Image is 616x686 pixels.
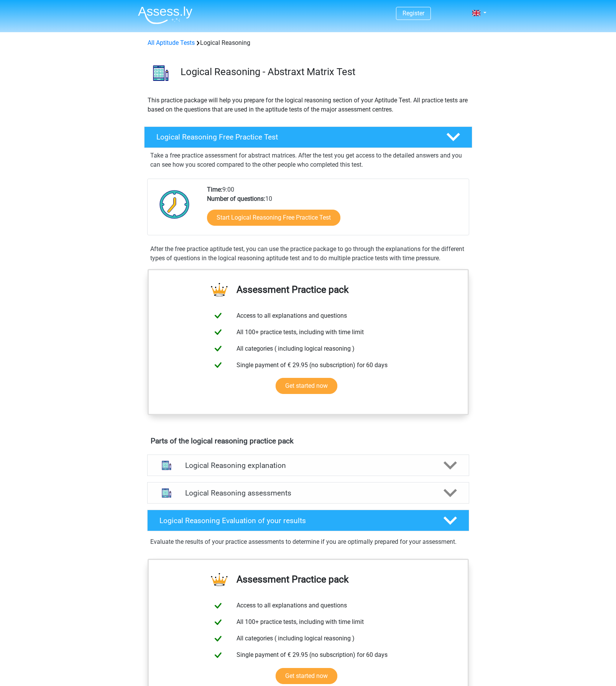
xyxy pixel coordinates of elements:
[151,437,466,445] h4: Parts of the logical reasoning practice pack
[144,482,472,504] a: assessments Logical Reasoning assessments
[207,195,265,202] b: Number of questions:
[185,489,431,497] h4: Logical Reasoning assessments
[141,126,475,148] a: Logical Reasoning Free Practice Test
[181,66,466,78] h3: Logical Reasoning - Abstraxt Matrix Test
[157,456,176,475] img: logical reasoning explanations
[145,38,472,48] div: Logical Reasoning
[138,6,192,24] img: Assessly
[276,668,337,684] a: Get started now
[185,461,431,470] h4: Logical Reasoning explanation
[144,455,472,476] a: explanations Logical Reasoning explanation
[147,245,469,263] div: After the free practice aptitude test, you can use the practice package to go through the explana...
[207,186,222,193] b: Time:
[157,483,176,503] img: logical reasoning assessments
[155,185,194,223] img: Clock
[156,133,434,141] h4: Logical Reasoning Free Practice Test
[144,510,472,531] a: Logical Reasoning Evaluation of your results
[150,151,466,169] p: Take a free practice assessment for abstract matrices. After the test you get access to the detai...
[150,537,466,547] p: Evaluate the results of your practice assessments to determine if you are optimally prepared for ...
[145,57,177,89] img: logical reasoning
[148,96,469,114] p: This practice package will help you prepare for the logical reasoning section of your Aptitude Te...
[159,516,431,525] h4: Logical Reasoning Evaluation of your results
[201,185,468,235] div: 9:00 10
[148,39,195,46] a: All Aptitude Tests
[402,10,424,17] a: Register
[276,378,337,394] a: Get started now
[207,210,340,226] a: Start Logical Reasoning Free Practice Test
